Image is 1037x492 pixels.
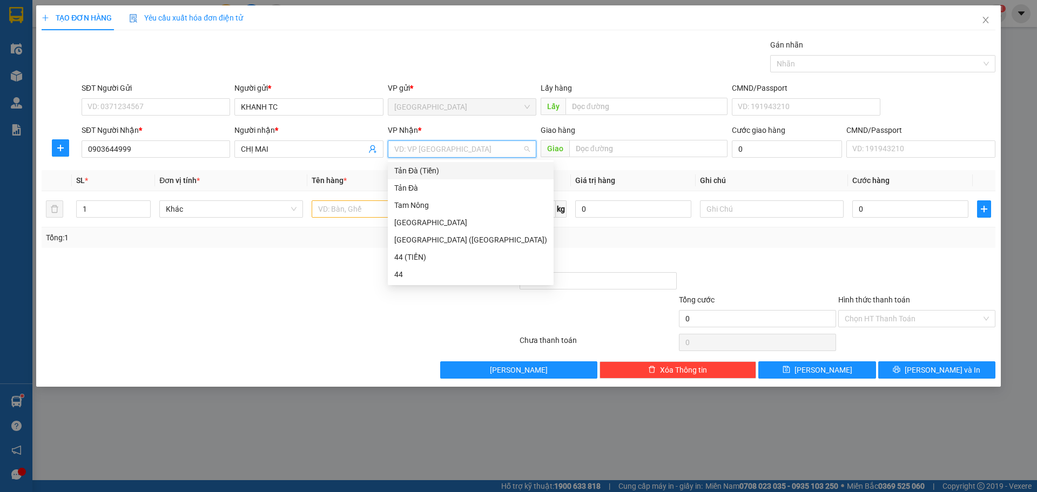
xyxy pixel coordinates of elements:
div: Tân Châu [388,214,554,231]
div: 44 (TIỀN) [394,251,547,263]
div: 44 (TIỀN) [388,248,554,266]
input: Cước giao hàng [732,140,842,158]
span: Cước hàng [852,176,890,185]
div: Người nhận [234,124,383,136]
div: Tản Đà (Tiền) [388,162,554,179]
span: [PERSON_NAME] và In [905,364,980,376]
span: delete [648,366,656,374]
div: SĐT Người Nhận [82,124,230,136]
div: Tổng: 1 [46,232,400,244]
button: [PERSON_NAME] [440,361,597,379]
span: Lấy hàng [541,84,572,92]
span: Yêu cầu xuất hóa đơn điện tử [129,14,243,22]
span: plus [52,144,69,152]
span: plus [978,205,991,213]
span: Tân Châu [394,99,530,115]
div: CMND/Passport [846,124,995,136]
div: Người gửi [234,82,383,94]
button: deleteXóa Thông tin [600,361,757,379]
button: plus [977,200,991,218]
span: Tên hàng [312,176,347,185]
div: CMND/Passport [732,82,880,94]
span: Giá trị hàng [575,176,615,185]
div: [GEOGRAPHIC_DATA] ([GEOGRAPHIC_DATA]) [394,234,547,246]
span: Xóa Thông tin [660,364,707,376]
input: VD: Bàn, Ghế [312,200,455,218]
span: [PERSON_NAME] [490,364,548,376]
div: [GEOGRAPHIC_DATA] [394,217,547,228]
button: Close [971,5,1001,36]
label: Cước giao hàng [732,126,785,134]
span: kg [556,200,567,218]
span: TẠO ĐƠN HÀNG [42,14,112,22]
span: SL [76,176,85,185]
span: close [981,16,990,24]
div: Tản Đà (Tiền) [394,165,547,177]
span: VP Nhận [388,126,418,134]
input: Ghi Chú [700,200,844,218]
label: Gán nhãn [770,41,803,49]
div: Chưa thanh toán [518,334,678,353]
button: delete [46,200,63,218]
span: Giao hàng [541,126,575,134]
input: Dọc đường [565,98,728,115]
div: Tản Đà [394,182,547,194]
button: plus [52,139,69,157]
div: VP gửi [388,82,536,94]
div: SĐT Người Gửi [82,82,230,94]
span: Giao [541,140,569,157]
span: user-add [368,145,377,153]
div: Tam Nông [388,197,554,214]
span: [PERSON_NAME] [794,364,852,376]
img: icon [129,14,138,23]
span: Lấy [541,98,565,115]
span: printer [893,366,900,374]
span: Tổng cước [679,295,715,304]
span: save [783,366,790,374]
div: Tân Châu (Tiền) [388,231,554,248]
span: plus [42,14,49,22]
span: Khác [166,201,297,217]
span: Đơn vị tính [159,176,200,185]
button: printer[PERSON_NAME] và In [878,361,995,379]
input: Dọc đường [569,140,728,157]
th: Ghi chú [696,170,848,191]
input: 0 [575,200,691,218]
label: Hình thức thanh toán [838,295,910,304]
div: Tản Đà [388,179,554,197]
div: 44 [394,268,547,280]
div: Tam Nông [394,199,547,211]
div: 44 [388,266,554,283]
button: save[PERSON_NAME] [758,361,876,379]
